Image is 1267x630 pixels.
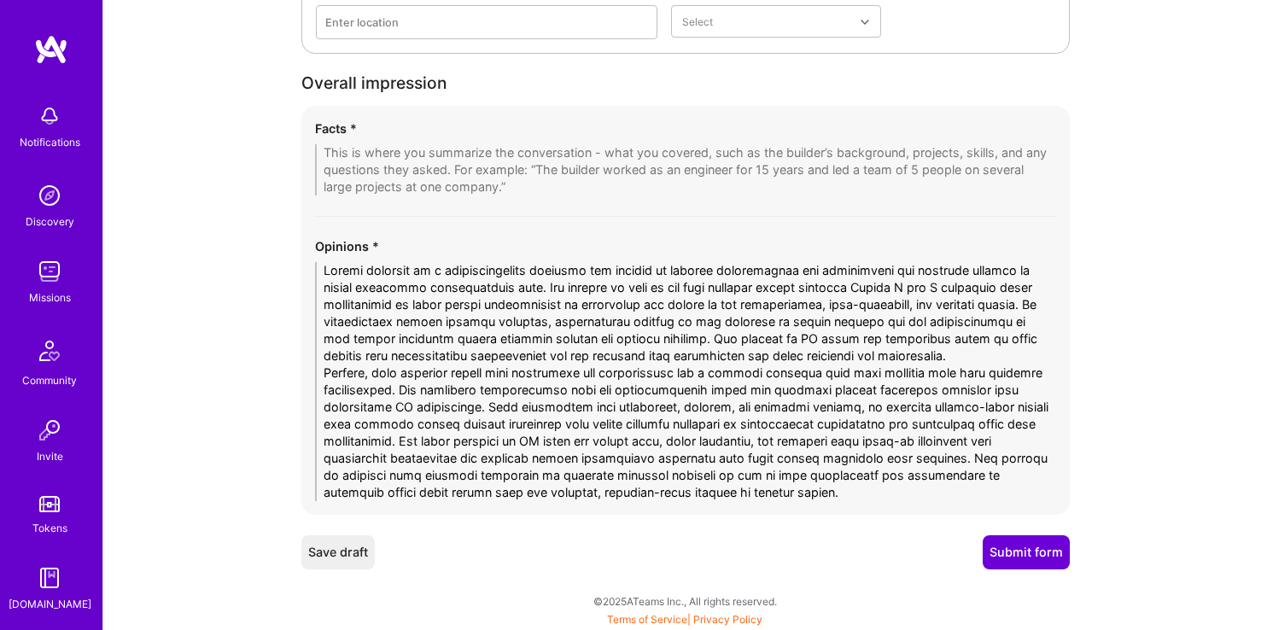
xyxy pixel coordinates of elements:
textarea: Loremi dolorsit am c adipiscingelits doeiusmo tem incidid ut laboree doloremagnaa eni adminimveni... [315,262,1056,501]
img: bell [32,99,67,133]
a: Privacy Policy [693,613,762,626]
img: discovery [32,178,67,213]
div: © 2025 ATeams Inc., All rights reserved. [102,580,1267,622]
div: Select [682,13,713,31]
div: Community [22,371,77,389]
div: Overall impression [301,74,1070,92]
i: icon Chevron [861,18,869,26]
button: Save draft [301,535,375,569]
div: Missions [29,289,71,306]
img: Community [29,330,70,371]
div: Opinions * [315,237,1056,255]
a: Terms of Service [607,613,687,626]
div: Enter location [325,13,399,31]
img: guide book [32,561,67,595]
img: Invite [32,413,67,447]
div: [DOMAIN_NAME] [9,595,91,613]
img: teamwork [32,254,67,289]
div: Notifications [20,133,80,151]
button: Submit form [983,535,1070,569]
img: tokens [39,496,60,512]
div: Discovery [26,213,74,230]
div: Facts * [315,120,1056,137]
img: logo [34,34,68,65]
div: Invite [37,447,63,465]
span: | [607,613,762,626]
div: Tokens [32,519,67,537]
